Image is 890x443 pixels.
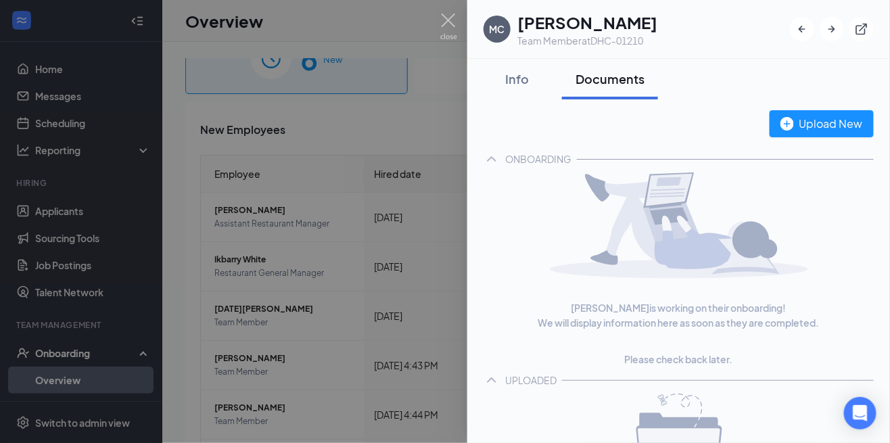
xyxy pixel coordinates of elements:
[770,110,874,137] button: Upload New
[795,22,809,36] svg: ArrowLeftNew
[505,373,557,387] div: UPLOADED
[780,115,863,132] div: Upload New
[538,315,820,330] span: We will display information here as soon as they are completed.
[484,151,500,167] svg: ChevronUp
[844,397,876,429] div: Open Intercom Messenger
[625,352,733,367] span: Please check back later.
[849,17,874,41] button: ExternalLink
[505,152,571,166] div: ONBOARDING
[517,11,657,34] h1: [PERSON_NAME]
[484,372,500,388] svg: ChevronUp
[825,22,839,36] svg: ArrowRight
[820,17,844,41] button: ArrowRight
[790,17,814,41] button: ArrowLeftNew
[517,34,657,47] div: Team Member at DHC-01210
[497,70,538,87] div: Info
[855,22,868,36] svg: ExternalLink
[576,70,645,87] div: Documents
[571,300,787,315] span: [PERSON_NAME] is working on their onboarding!
[490,22,505,36] div: MC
